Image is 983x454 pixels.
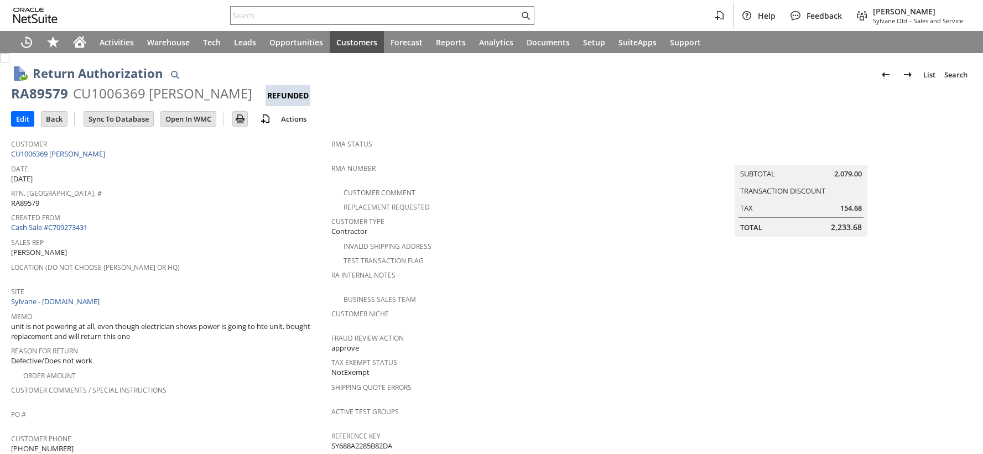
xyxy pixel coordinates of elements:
[331,343,359,353] span: approve
[879,68,892,81] img: Previous
[231,9,519,22] input: Search
[331,358,397,367] a: Tax Exempt Status
[344,202,430,212] a: Replacement Requested
[331,226,367,237] span: Contractor
[11,149,108,159] a: CU1006369 [PERSON_NAME]
[196,31,227,53] a: Tech
[11,385,167,395] a: Customer Comments / Special Instructions
[11,263,180,272] a: Location (Do Not Choose [PERSON_NAME] or HQ)
[740,169,775,179] a: Subtotal
[330,31,384,53] a: Customers
[13,31,40,53] a: Recent Records
[618,37,657,48] span: SuiteApps
[519,9,532,22] svg: Search
[11,174,33,184] span: [DATE]
[33,64,163,82] h1: Return Authorization
[11,85,68,102] div: RA89579
[909,17,912,25] span: -
[40,31,66,53] div: Shortcuts
[11,346,78,356] a: Reason For Return
[344,242,431,251] a: Invalid Shipping Address
[873,6,963,17] span: [PERSON_NAME]
[11,287,24,296] a: Site
[84,112,153,126] input: Sync To Database
[384,31,429,53] a: Forecast
[740,222,762,232] a: Total
[331,431,381,441] a: Reference Key
[141,31,196,53] a: Warehouse
[234,37,256,48] span: Leads
[344,188,415,197] a: Customer Comment
[520,31,576,53] a: Documents
[583,37,605,48] span: Setup
[11,312,32,321] a: Memo
[11,434,71,443] a: Customer Phone
[331,383,412,392] a: Shipping Quote Errors
[429,31,472,53] a: Reports
[331,217,384,226] a: Customer Type
[940,66,972,84] a: Search
[147,37,190,48] span: Warehouse
[740,203,753,213] a: Tax
[227,31,263,53] a: Leads
[46,35,60,49] svg: Shortcuts
[41,112,67,126] input: Back
[11,164,28,174] a: Date
[807,11,842,21] span: Feedback
[66,31,93,53] a: Home
[263,31,330,53] a: Opportunities
[11,247,67,258] span: [PERSON_NAME]
[919,66,940,84] a: List
[663,31,708,53] a: Support
[23,371,76,380] a: Order Amount
[233,112,247,126] input: Print
[11,296,102,306] a: Sylvane - [DOMAIN_NAME]
[331,309,389,319] a: Customer Niche
[670,37,701,48] span: Support
[344,295,416,304] a: Business Sales Team
[100,37,134,48] span: Activities
[758,11,776,21] span: Help
[259,112,272,126] img: add-record.svg
[344,256,424,265] a: Test Transaction Flag
[13,8,58,23] svg: logo
[331,333,404,343] a: Fraud Review Action
[161,112,216,126] input: Open In WMC
[331,270,396,280] a: RA Internal Notes
[20,35,33,49] svg: Recent Records
[840,203,862,213] span: 154.68
[11,443,74,454] span: [PHONE_NUMBER]
[11,139,47,149] a: Customer
[527,37,570,48] span: Documents
[740,186,825,196] a: Transaction Discount
[11,198,39,208] span: RA89579
[266,85,310,106] div: Refunded
[168,68,181,81] img: Quick Find
[735,147,867,165] caption: Summary
[93,31,141,53] a: Activities
[331,164,376,173] a: RMA Number
[901,68,914,81] img: Next
[831,222,862,233] span: 2,233.68
[914,17,963,25] span: Sales and Service
[11,321,326,342] span: unit is not powering at all, even though electrician shows power is going to hte unit. bought rep...
[331,441,392,451] span: SY688A2285B82DA
[11,222,87,232] a: Cash Sale #C709273431
[479,37,513,48] span: Analytics
[436,37,466,48] span: Reports
[269,37,323,48] span: Opportunities
[331,139,372,149] a: RMA Status
[391,37,423,48] span: Forecast
[834,169,862,179] span: 2,079.00
[472,31,520,53] a: Analytics
[73,85,252,102] div: CU1006369 [PERSON_NAME]
[11,238,44,247] a: Sales Rep
[73,35,86,49] svg: Home
[203,37,221,48] span: Tech
[873,17,907,25] span: Sylvane Old
[331,367,370,378] span: NotExempt
[277,114,311,124] a: Actions
[12,112,34,126] input: Edit
[11,213,60,222] a: Created From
